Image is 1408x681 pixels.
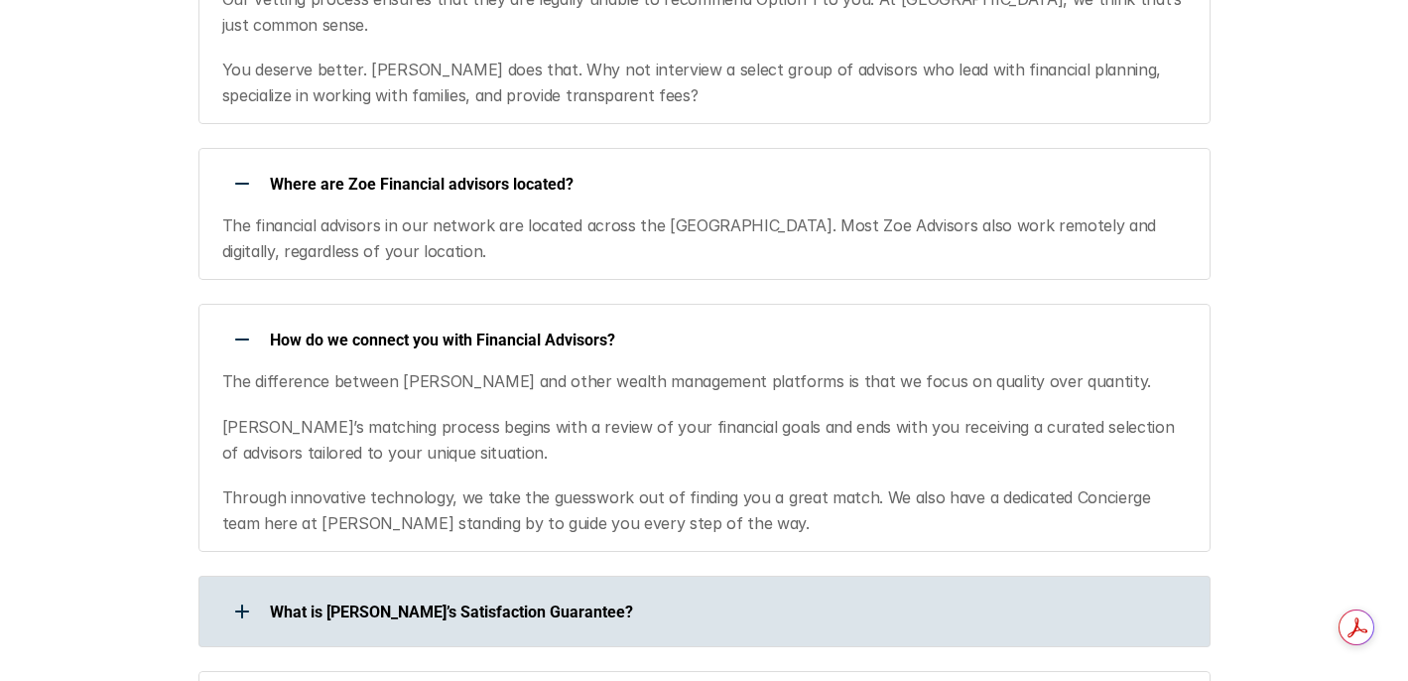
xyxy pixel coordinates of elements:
[222,58,1186,108] p: You deserve better. [PERSON_NAME] does that. Why not interview a select group of advisors who lea...
[222,415,1186,466] p: [PERSON_NAME]’s matching process begins with a review of your financial goals and ends with you r...
[270,603,1185,621] p: What is [PERSON_NAME]’s Satisfaction Guarantee?
[222,213,1186,264] p: The financial advisors in our network are located across the [GEOGRAPHIC_DATA]. Most Zoe Advisors...
[222,485,1186,536] p: Through innovative technology, we take the guesswork out of finding you a great match. We also ha...
[270,331,1185,349] p: How do we connect you with Financial Advisors?
[270,175,1185,194] p: Where are Zoe Financial advisors located?
[222,369,1186,395] p: The difference between [PERSON_NAME] and other wealth management platforms is that we focus on qu...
